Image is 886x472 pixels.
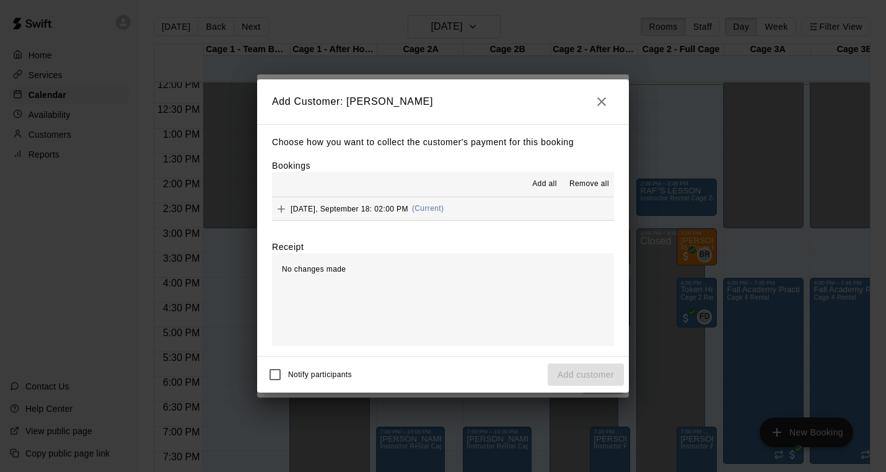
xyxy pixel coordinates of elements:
[272,135,614,150] p: Choose how you want to collect the customer's payment for this booking
[257,79,629,124] h2: Add Customer: [PERSON_NAME]
[525,174,564,194] button: Add all
[272,203,291,213] span: Add
[288,370,352,379] span: Notify participants
[272,197,614,220] button: Add[DATE], September 18: 02:00 PM(Current)
[291,204,408,213] span: [DATE], September 18: 02:00 PM
[282,265,346,274] span: No changes made
[272,241,304,253] label: Receipt
[532,178,557,190] span: Add all
[564,174,614,194] button: Remove all
[569,178,609,190] span: Remove all
[412,204,444,213] span: (Current)
[272,161,310,171] label: Bookings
